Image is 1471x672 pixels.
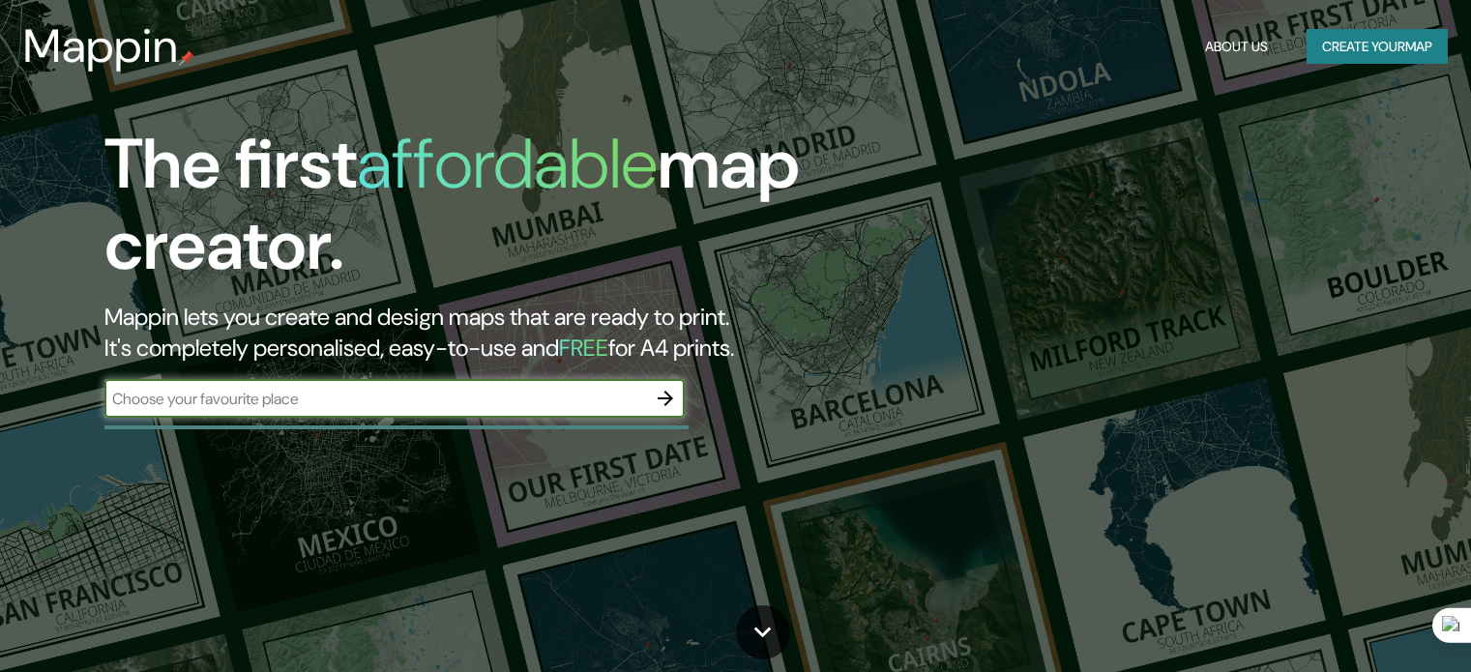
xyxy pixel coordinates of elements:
[1307,29,1448,65] button: Create yourmap
[104,388,646,410] input: Choose your favourite place
[1197,29,1276,65] button: About Us
[357,119,658,209] h1: affordable
[23,19,179,73] h3: Mappin
[104,302,840,364] h2: Mappin lets you create and design maps that are ready to print. It's completely personalised, eas...
[104,124,840,302] h1: The first map creator.
[1299,597,1450,651] iframe: Help widget launcher
[179,50,194,66] img: mappin-pin
[559,333,608,363] h5: FREE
